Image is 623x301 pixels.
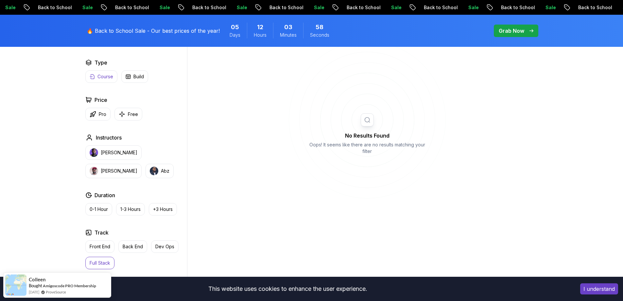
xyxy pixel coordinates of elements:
span: Days [230,32,240,38]
span: Minutes [280,32,297,38]
p: Pro [99,111,106,118]
a: Amigoscode PRO Membership [43,283,96,288]
p: [PERSON_NAME] [101,168,137,174]
span: Colleen [29,277,46,282]
p: Back to School [413,4,458,11]
p: Grab Now [499,27,524,35]
h2: No Results Found [307,132,428,140]
p: Back to School [182,4,226,11]
p: 🔥 Back to School Sale - Our best prices of the year! [87,27,220,35]
button: Dev Ops [151,240,179,253]
button: instructor img[PERSON_NAME] [85,145,142,160]
p: Back to School [336,4,381,11]
span: 5 Days [231,23,239,32]
p: Back to School [568,4,612,11]
button: 1-3 Hours [116,203,145,216]
p: Abz [161,168,169,174]
button: Full Stack [85,257,114,269]
button: instructor img[PERSON_NAME] [85,164,142,178]
p: Build [133,73,144,80]
button: instructor imgAbz [146,164,174,178]
p: Full Stack [90,260,110,266]
h2: Track [95,229,109,236]
p: Back to School [259,4,303,11]
p: 0-1 Hour [90,206,108,213]
button: Build [121,70,148,83]
img: provesource social proof notification image [5,274,26,296]
p: +3 Hours [153,206,173,213]
p: Back End [123,243,143,250]
p: Sale [72,4,93,11]
span: 12 Hours [257,23,263,32]
p: Back to School [491,4,535,11]
p: Sale [458,4,479,11]
div: This website uses cookies to enhance the user experience. [5,282,570,296]
a: ProveSource [46,289,66,295]
button: +3 Hours [149,203,177,216]
p: Sale [149,4,170,11]
span: 58 Seconds [316,23,323,32]
p: 1-3 Hours [120,206,141,213]
p: Free [128,111,138,118]
button: Pro [85,108,111,121]
p: Sale [226,4,247,11]
p: Course [97,73,113,80]
button: Course [85,70,117,83]
span: [DATE] [29,289,39,295]
span: Hours [254,32,267,38]
p: Dev Ops [155,243,174,250]
p: Front End [90,243,110,250]
h2: Price [95,96,107,104]
img: instructor img [90,167,98,175]
span: Bought [29,283,42,288]
p: Sale [535,4,556,11]
p: Back to School [105,4,149,11]
span: 3 Minutes [284,23,292,32]
p: Sale [303,4,324,11]
p: Back to School [27,4,72,11]
button: Free [114,108,142,121]
button: Accept cookies [580,283,618,294]
button: Front End [85,240,114,253]
p: Oops! It seems like there are no results matching your filter [307,141,428,155]
button: Back End [118,240,147,253]
h2: Duration [95,191,115,199]
img: instructor img [150,167,158,175]
button: 0-1 Hour [85,203,112,216]
h2: Instructors [96,134,122,141]
p: Sale [381,4,402,11]
span: Seconds [310,32,329,38]
p: [PERSON_NAME] [101,149,137,156]
img: instructor img [90,148,98,157]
